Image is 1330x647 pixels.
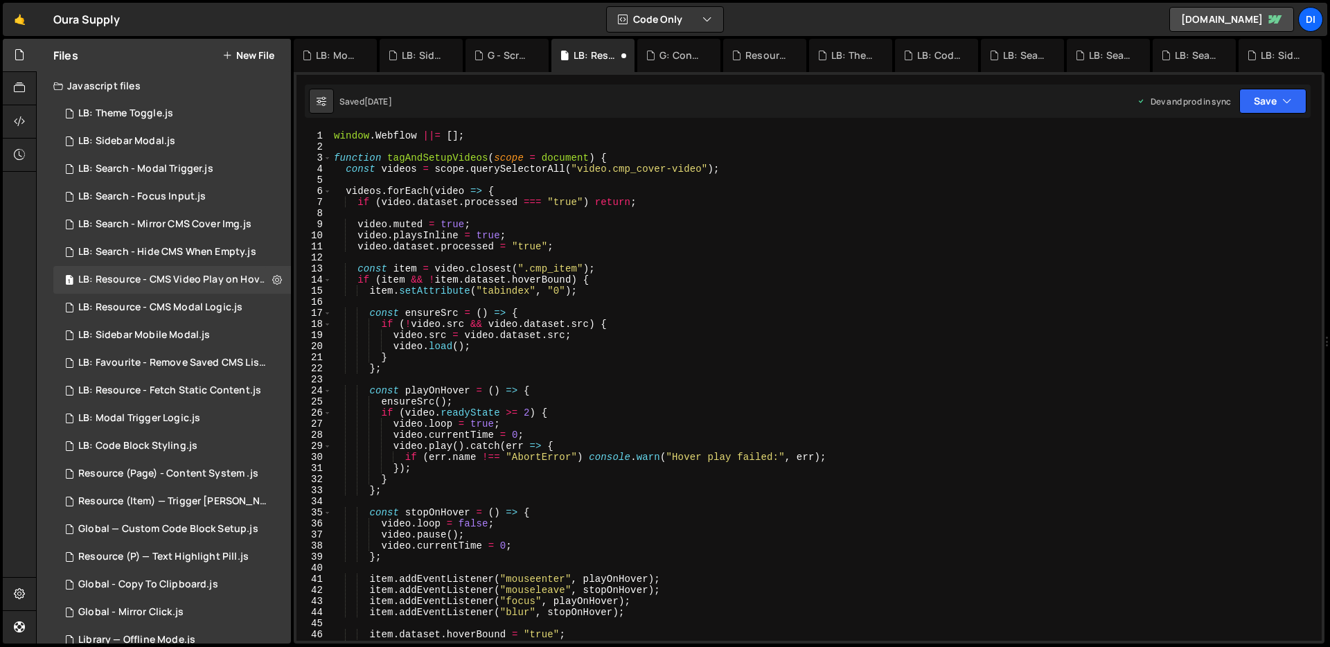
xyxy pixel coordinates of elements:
a: Di [1298,7,1323,32]
div: 14 [296,274,332,285]
div: 12 [296,252,332,263]
div: LB: Modal Trigger Logic.js [78,412,200,425]
div: 7 [296,197,332,208]
div: LB: Resource - Fetch Static Content.js [78,384,261,397]
div: 29 [296,441,332,452]
div: 44 [296,607,332,618]
div: 36 [296,518,332,529]
div: 14937/38910.js [53,294,291,321]
div: Resource (P) — Text Highlight Pill.js [78,551,249,563]
div: Resource (Item) — Trigger [PERSON_NAME] on Save.js [78,495,269,508]
div: 5 [296,175,332,186]
div: 14937/38901.js [53,266,296,294]
div: 14937/44281.js [53,515,291,543]
div: Global — Custom Code Block Setup.js [78,523,258,535]
div: 24 [296,385,332,396]
button: Code Only [607,7,723,32]
div: LB: Theme Toggle.js [78,107,173,120]
div: 28 [296,429,332,441]
div: Saved [339,96,392,107]
div: 25 [296,396,332,407]
div: 21 [296,352,332,363]
div: [DATE] [364,96,392,107]
div: 6 [296,186,332,197]
a: [DOMAIN_NAME] [1169,7,1294,32]
div: 14937/46006.js [53,460,291,488]
div: Oura Supply [53,11,120,28]
div: LB: Search - Mirror CMS Cover Img.js [1003,48,1047,62]
div: LB: Search - Modal Trigger.js [1089,48,1133,62]
div: 4 [296,163,332,175]
div: 20 [296,341,332,352]
div: 26 [296,407,332,418]
div: Resource (Page) - Content System .js [78,468,258,480]
div: LB: Favourite - Remove Saved CMS List.js [78,357,269,369]
div: 14937/45544.js [53,405,291,432]
div: 14937/44593.js [53,321,291,349]
div: 14937/45864.js [53,377,291,405]
div: 14937/45379.js [53,100,291,127]
div: LB: Search - Hide CMS When Empty.js [1175,48,1219,62]
div: 3 [296,152,332,163]
div: 37 [296,529,332,540]
div: Javascript files [37,72,291,100]
div: 14937/44582.js [53,571,291,599]
div: 17 [296,308,332,319]
div: 18 [296,319,332,330]
div: LB: Code Block Styling.js [917,48,961,62]
div: LB: Search - Modal Trigger.js [78,163,213,175]
div: 11 [296,241,332,252]
div: 1 [296,130,332,141]
button: New File [222,50,274,61]
div: 2 [296,141,332,152]
div: LB: Sidebar Mobile Modal.js [78,329,210,342]
div: 40 [296,562,332,574]
div: 9 [296,219,332,230]
div: LB: Resource - CMS Modal Logic.js [78,301,242,314]
div: 45 [296,618,332,629]
div: 14937/38913.js [53,155,291,183]
div: 32 [296,474,332,485]
div: 14937/45352.js [53,127,291,155]
div: 38 [296,540,332,551]
div: LB: Modal Trigger Logic.js [316,48,360,62]
div: Resource (Page) - Content System .js [745,48,790,62]
div: 41 [296,574,332,585]
span: 1 [65,276,73,287]
div: LB: Search - Hide CMS When Empty.js [78,246,256,258]
div: 42 [296,585,332,596]
div: 10 [296,230,332,241]
div: 22 [296,363,332,374]
div: 13 [296,263,332,274]
div: 14937/44597.js [53,543,291,571]
div: Dev and prod in sync [1137,96,1231,107]
div: 39 [296,551,332,562]
div: 35 [296,507,332,518]
div: G: Conditional Element Visibility.js [659,48,704,62]
div: 30 [296,452,332,463]
div: 14937/45672.js [53,349,296,377]
div: LB: Sidebar Modal.js [78,135,175,148]
div: 14937/45456.js [53,183,291,211]
div: 14937/46038.js [53,432,291,460]
div: 14937/44851.js [53,238,291,266]
div: LB: Sidebar Modal.js [1261,48,1305,62]
div: 14937/43515.js [53,488,296,515]
h2: Files [53,48,78,63]
a: 🤙 [3,3,37,36]
div: 14937/44471.js [53,599,291,626]
div: 31 [296,463,332,474]
div: 33 [296,485,332,496]
div: Global - Mirror Click.js [78,606,184,619]
button: Save [1239,89,1306,114]
div: Library — Offline Mode.js [78,634,195,646]
div: 14937/38911.js [53,211,291,238]
div: LB: Search - Mirror CMS Cover Img.js [78,218,251,231]
div: 8 [296,208,332,219]
div: LB: Resource - CMS Video Play on Hover.js [574,48,618,62]
div: 27 [296,418,332,429]
div: 16 [296,296,332,308]
div: LB: Theme Toggle.js [831,48,876,62]
div: G - Scrollbar Toggle.js [488,48,532,62]
div: 46 [296,629,332,640]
